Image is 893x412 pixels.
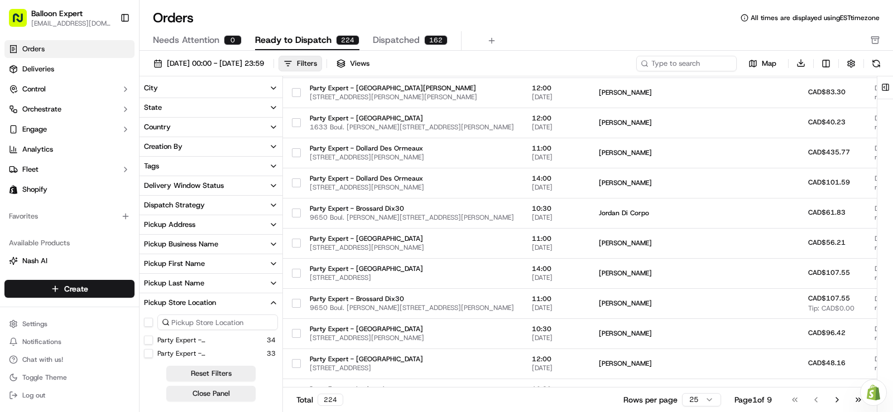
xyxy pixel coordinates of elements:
[310,333,514,342] span: [STREET_ADDRESS][PERSON_NAME]
[532,123,581,132] span: [DATE]
[310,123,514,132] span: 1633 Boul. [PERSON_NAME][STREET_ADDRESS][PERSON_NAME]
[350,59,369,69] span: Views
[4,234,135,252] div: Available Products
[623,394,678,405] p: Rows per page
[599,299,721,308] span: [PERSON_NAME]
[310,204,514,213] span: Party Expert - Brossard Dix30
[808,178,850,187] span: CAD$101.59
[4,80,135,98] button: Control
[310,363,514,372] span: [STREET_ADDRESS]
[22,144,53,154] span: Analytics
[336,35,359,45] div: 224
[310,303,514,312] span: 9650 Boul. [PERSON_NAME][STREET_ADDRESS][PERSON_NAME]
[93,173,97,182] span: •
[310,213,514,222] span: 9650 Boul. [PERSON_NAME][STREET_ADDRESS][PERSON_NAME]
[29,72,201,84] input: Got a question? Start typing here...
[267,336,276,345] span: 34
[94,220,103,229] div: 💻
[22,104,61,114] span: Orchestrate
[599,329,721,338] span: [PERSON_NAME]
[808,294,850,303] span: CAD$107.55
[310,264,514,273] span: Party Expert - [GEOGRAPHIC_DATA]
[532,324,581,333] span: 10:30
[4,387,135,403] button: Log out
[4,40,135,58] a: Orders
[35,173,90,182] span: [PERSON_NAME]
[310,273,514,282] span: [STREET_ADDRESS]
[79,246,135,255] a: Powered byPylon
[424,35,448,45] div: 162
[762,59,776,69] span: Map
[140,274,282,293] button: Pickup Last Name
[4,370,135,385] button: Toggle Theme
[144,220,195,230] div: Pickup Address
[532,385,581,394] span: 10:30
[310,144,514,153] span: Party Expert - Dollard Des Ormeaux
[11,220,20,229] div: 📗
[50,106,183,118] div: Start new chat
[22,256,47,266] span: Nash AI
[22,124,47,134] span: Engage
[636,56,737,71] input: Type to search
[532,333,581,342] span: [DATE]
[140,118,282,137] button: Country
[332,56,375,71] button: Views
[22,355,63,364] span: Chat with us!
[140,79,282,98] button: City
[31,19,111,28] button: [EMAIL_ADDRESS][DOMAIN_NAME]
[140,235,282,254] button: Pickup Business Name
[111,246,135,255] span: Pylon
[105,219,179,230] span: API Documentation
[310,114,514,123] span: Party Expert - [GEOGRAPHIC_DATA]
[868,56,884,71] button: Refresh
[157,349,262,358] label: Party Expert - [GEOGRAPHIC_DATA]
[99,173,122,182] span: [DATE]
[64,283,88,294] span: Create
[532,264,581,273] span: 14:00
[532,114,581,123] span: 12:00
[140,196,282,215] button: Dispatch Strategy
[224,35,242,45] div: 0
[4,316,135,332] button: Settings
[144,181,224,191] div: Delivery Window Status
[808,118,846,127] span: CAD$40.23
[267,349,276,358] span: 33
[599,239,721,248] span: [PERSON_NAME]
[599,118,721,127] span: [PERSON_NAME]
[808,238,846,247] span: CAD$56.21
[157,314,278,330] input: Pickup Store Location
[144,142,183,152] div: Creation By
[157,336,262,345] label: Party Expert - [GEOGRAPHIC_DATA]
[4,140,135,158] a: Analytics
[310,93,514,101] span: [STREET_ADDRESS][PERSON_NAME][PERSON_NAME]
[599,88,721,97] span: [PERSON_NAME]
[599,269,721,278] span: [PERSON_NAME]
[140,98,282,117] button: State
[310,234,514,243] span: Party Expert - [GEOGRAPHIC_DATA]
[90,215,184,235] a: 💻API Documentation
[22,373,67,382] span: Toggle Theme
[310,84,514,93] span: Party Expert - [GEOGRAPHIC_DATA][PERSON_NAME]
[22,84,46,94] span: Control
[22,173,31,182] img: 1736555255976-a54dd68f-1ca7-489b-9aae-adbdc363a1c4
[4,181,135,198] a: Shopify
[808,148,850,157] span: CAD$435.77
[741,57,784,70] button: Map
[532,153,581,162] span: [DATE]
[808,328,846,337] span: CAD$96.42
[808,88,846,96] span: CAD$83.30
[599,359,721,368] span: [PERSON_NAME]
[4,100,135,118] button: Orchestrate
[310,153,514,162] span: [STREET_ADDRESS][PERSON_NAME]
[22,44,45,54] span: Orders
[310,355,514,363] span: Party Expert - [GEOGRAPHIC_DATA]
[532,213,581,222] span: [DATE]
[144,298,216,308] div: Pickup Store Location
[310,385,514,394] span: Party Expert - Lachenaie
[166,386,256,401] button: Close Panel
[140,293,282,312] button: Pickup Store Location
[297,59,317,69] div: Filters
[9,256,130,266] a: Nash AI
[173,143,203,156] button: See all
